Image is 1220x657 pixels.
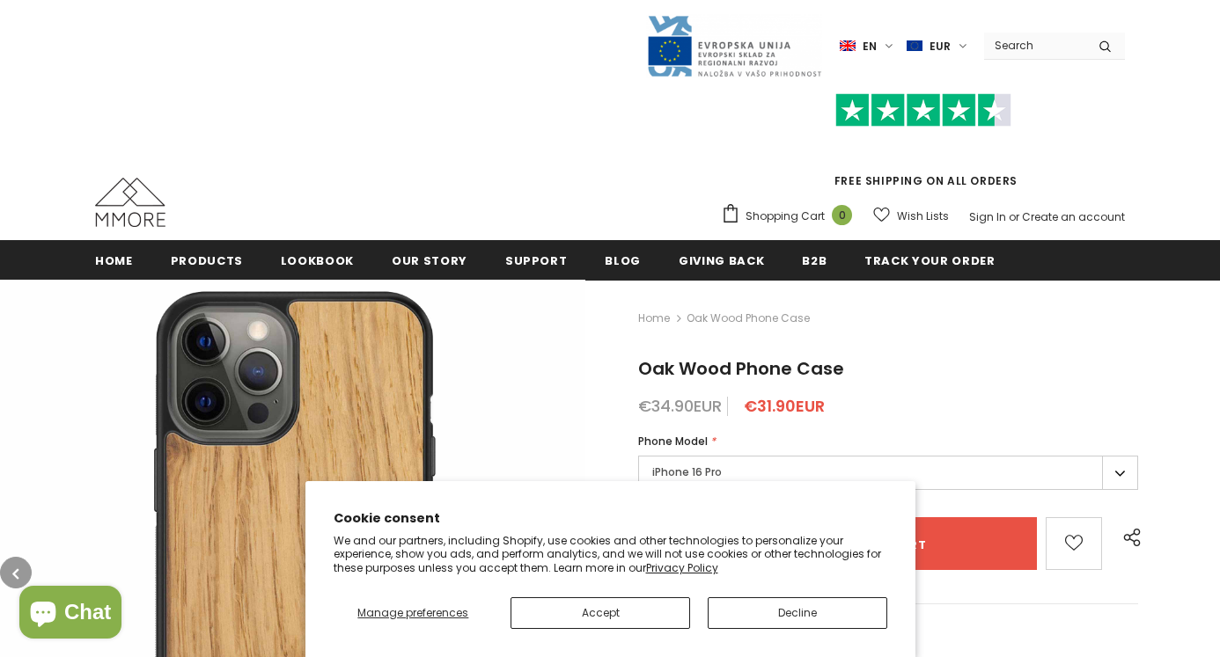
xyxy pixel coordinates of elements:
span: Track your order [864,252,995,269]
a: Home [638,308,670,329]
span: or [1009,209,1019,224]
button: Decline [708,597,887,629]
inbox-online-store-chat: Shopify online store chat [14,586,127,643]
button: Accept [511,597,690,629]
span: FREE SHIPPING ON ALL ORDERS [721,101,1125,188]
input: Search Site [984,33,1085,58]
iframe: Customer reviews powered by Trustpilot [721,127,1125,172]
p: We and our partners, including Shopify, use cookies and other technologies to personalize your ex... [334,534,887,575]
a: Sign In [969,209,1006,224]
a: Create an account [1022,209,1125,224]
img: i-lang-1.png [840,39,856,54]
a: support [505,240,568,280]
span: Shopping Cart [746,208,825,225]
a: B2B [802,240,827,280]
span: Home [95,252,133,269]
img: MMORE Cases [95,178,165,227]
a: Home [95,240,133,280]
span: Lookbook [281,252,354,269]
a: Lookbook [281,240,354,280]
span: Oak Wood Phone Case [638,356,844,381]
a: Javni Razpis [646,38,822,53]
span: Blog [605,252,641,269]
a: Our Story [392,240,467,280]
a: Giving back [679,240,764,280]
span: B2B [802,252,827,269]
span: Wish Lists [897,208,949,225]
img: Trust Pilot Stars [835,93,1011,128]
button: Manage preferences [334,597,494,629]
img: Javni Razpis [646,14,822,78]
span: support [505,252,568,269]
span: Oak Wood Phone Case [687,308,810,329]
span: Manage preferences [357,605,468,620]
span: Giving back [679,252,764,269]
a: Products [171,240,243,280]
span: Our Story [392,252,467,269]
a: Shopping Cart 0 [721,203,861,230]
a: Blog [605,240,641,280]
label: iPhone 16 Pro [638,456,1138,490]
span: EUR [930,38,951,55]
a: Privacy Policy [646,560,718,575]
a: Wish Lists [873,201,949,231]
span: €31.90EUR [744,395,825,417]
h2: Cookie consent [334,509,887,528]
span: 0 [832,205,852,225]
span: en [863,38,877,55]
span: Phone Model [638,434,708,449]
a: Track your order [864,240,995,280]
span: €34.90EUR [638,395,722,417]
span: Products [171,252,243,269]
